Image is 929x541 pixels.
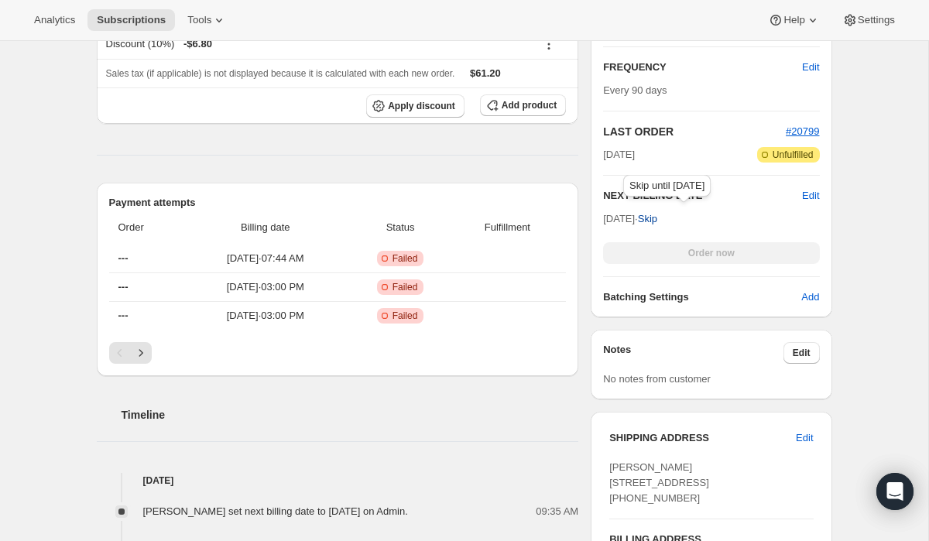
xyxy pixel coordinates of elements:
span: Status [352,220,449,235]
span: Billing date [188,220,343,235]
h2: Payment attempts [109,195,567,211]
span: [DATE] · [603,213,657,224]
th: Order [109,211,184,245]
button: Next [130,342,152,364]
button: Edit [793,55,828,80]
button: #20799 [786,124,819,139]
span: Tools [187,14,211,26]
button: Edit [787,426,822,450]
span: [PERSON_NAME] set next billing date to [DATE] on Admin. [143,505,408,517]
button: Settings [833,9,904,31]
span: Add [801,289,819,305]
span: 09:35 AM [536,504,578,519]
a: #20799 [786,125,819,137]
button: Add [792,285,828,310]
span: Edit [793,347,811,359]
h3: Notes [603,342,783,364]
span: Failed [393,310,418,322]
span: Unfulfilled [773,149,814,161]
h4: [DATE] [97,473,579,488]
span: Settings [858,14,895,26]
span: Help [783,14,804,26]
button: Tools [178,9,236,31]
span: [DATE] · 07:44 AM [188,251,343,266]
button: Add product [480,94,566,116]
span: - $6.80 [183,36,212,52]
button: Apply discount [366,94,464,118]
span: [DATE] · 03:00 PM [188,308,343,324]
span: --- [118,310,129,321]
span: [PERSON_NAME] [STREET_ADDRESS] [PHONE_NUMBER] [609,461,709,504]
h2: NEXT BILLING DATE [603,188,802,204]
h2: FREQUENCY [603,60,802,75]
span: Add product [502,99,557,111]
button: Edit [783,342,820,364]
div: Open Intercom Messenger [876,473,914,510]
button: Skip [629,207,667,231]
button: Help [759,9,829,31]
h2: LAST ORDER [603,124,786,139]
h3: SHIPPING ADDRESS [609,430,796,446]
span: Failed [393,281,418,293]
span: Apply discount [388,100,455,112]
button: Edit [802,188,819,204]
h6: Batching Settings [603,289,801,305]
button: Analytics [25,9,84,31]
button: Subscriptions [87,9,175,31]
h2: Timeline [122,407,579,423]
span: Analytics [34,14,75,26]
span: Edit [796,430,813,446]
span: --- [118,252,129,264]
span: Edit [802,60,819,75]
span: Sales tax (if applicable) is not displayed because it is calculated with each new order. [106,68,455,79]
span: $61.20 [470,67,501,79]
nav: Pagination [109,342,567,364]
span: [DATE] [603,147,635,163]
span: [DATE] · 03:00 PM [188,279,343,295]
span: Every 90 days [603,84,667,96]
span: --- [118,281,129,293]
span: Subscriptions [97,14,166,26]
span: No notes from customer [603,373,711,385]
span: Failed [393,252,418,265]
div: Discount (10%) [106,36,528,52]
span: Fulfillment [458,220,557,235]
span: Skip [638,211,657,227]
